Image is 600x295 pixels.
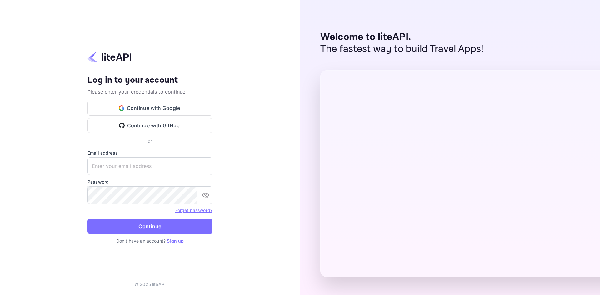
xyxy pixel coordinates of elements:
p: Don't have an account? [87,238,212,244]
p: Please enter your credentials to continue [87,88,212,96]
a: Forget password? [175,207,212,213]
a: Sign up [167,238,184,243]
label: Password [87,179,212,185]
input: Enter your email address [87,157,212,175]
label: Email address [87,150,212,156]
button: Continue [87,219,212,234]
p: Welcome to liteAPI. [320,31,484,43]
h4: Log in to your account [87,75,212,86]
button: Continue with Google [87,101,212,116]
button: toggle password visibility [199,189,212,201]
p: or [148,138,152,145]
p: © 2025 liteAPI [134,281,166,288]
p: The fastest way to build Travel Apps! [320,43,484,55]
button: Continue with GitHub [87,118,212,133]
a: Forget password? [175,208,212,213]
img: liteapi [87,51,131,63]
